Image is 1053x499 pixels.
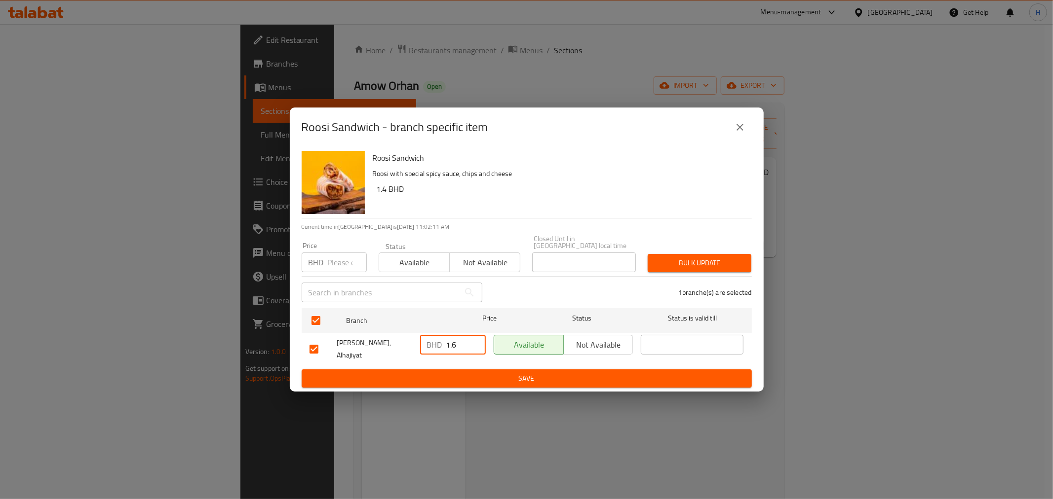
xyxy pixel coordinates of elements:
input: Search in branches [302,283,460,302]
input: Please enter price [446,335,486,355]
span: Not available [568,338,629,352]
button: Not available [563,335,633,355]
span: Available [498,338,560,352]
span: Available [383,255,446,270]
span: Bulk update [656,257,743,269]
h2: Roosi Sandwich - branch specific item [302,119,488,135]
button: Available [494,335,564,355]
input: Please enter price [328,252,367,272]
p: BHD [427,339,442,351]
img: Roosi Sandwich [302,151,365,214]
p: Roosi with special spicy sauce, chips and cheese [373,168,744,180]
span: Price [457,312,522,324]
button: Available [379,252,450,272]
span: Status [530,312,633,324]
span: Status is valid till [641,312,743,324]
h6: 1.4 BHD [377,182,744,196]
h6: Roosi Sandwich [373,151,744,165]
p: Current time in [GEOGRAPHIC_DATA] is [DATE] 11:02:11 AM [302,222,752,231]
p: BHD [309,256,324,268]
span: Save [310,372,744,385]
span: Branch [346,315,449,327]
button: Not available [449,252,520,272]
span: [PERSON_NAME], Alhajiyat [337,337,412,361]
button: Save [302,369,752,388]
button: close [728,115,752,139]
button: Bulk update [648,254,751,272]
p: 1 branche(s) are selected [678,287,752,297]
span: Not available [454,255,516,270]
